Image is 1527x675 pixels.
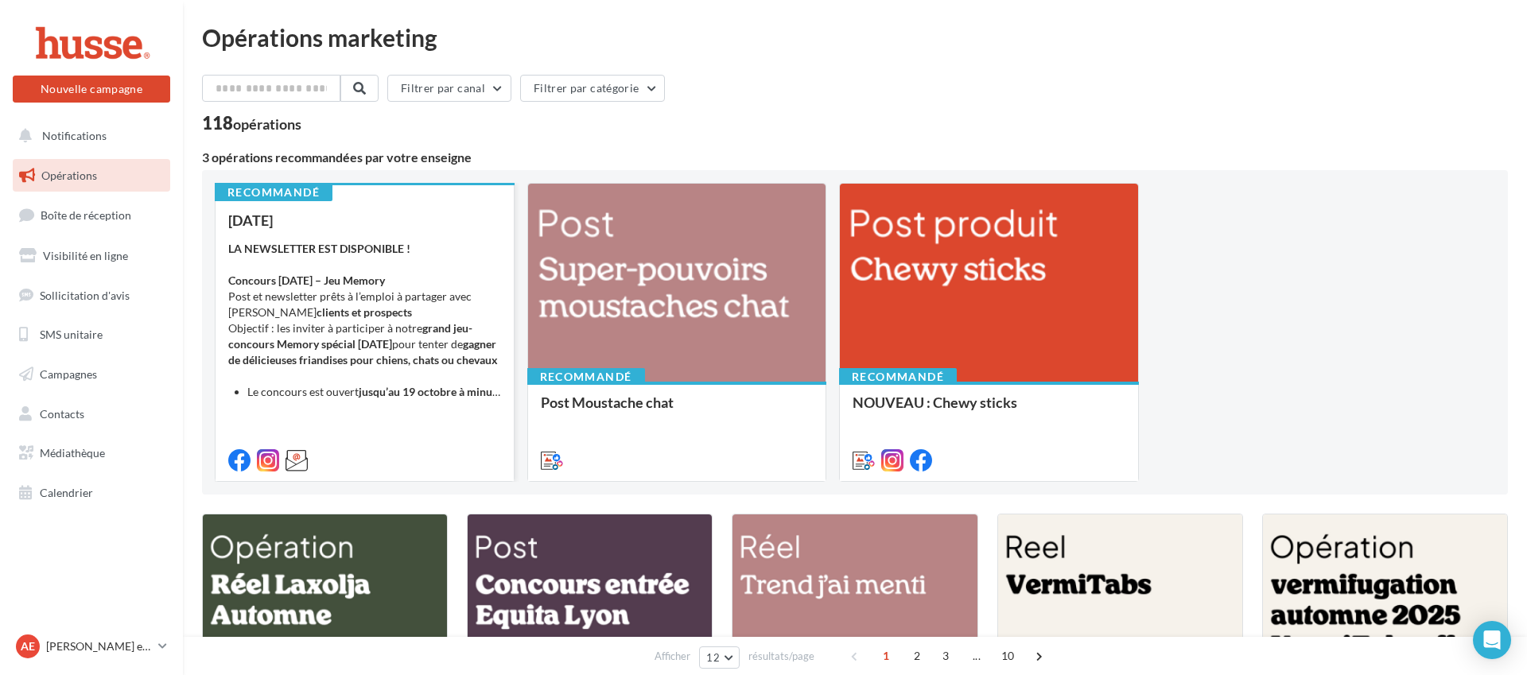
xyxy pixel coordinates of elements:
[13,76,170,103] button: Nouvelle campagne
[43,249,128,262] span: Visibilité en ligne
[40,407,84,421] span: Contacts
[359,385,500,398] strong: jusqu’au 19 octobre à minuit
[40,446,105,460] span: Médiathèque
[853,394,1125,426] div: NOUVEAU : Chewy sticks
[655,649,690,664] span: Afficher
[10,279,173,312] a: Sollicitation d'avis
[527,368,645,386] div: Recommandé
[995,643,1021,669] span: 10
[748,649,814,664] span: résultats/page
[964,643,989,669] span: ...
[228,241,501,400] div: Post et newsletter prêts à l’emploi à partager avec [PERSON_NAME] Objectif : les inviter à partic...
[21,638,35,654] span: Ae
[387,75,511,102] button: Filtrer par canal
[41,208,131,222] span: Boîte de réception
[520,75,665,102] button: Filtrer par catégorie
[10,198,173,232] a: Boîte de réception
[228,242,410,287] strong: LA NEWSLETTER EST DISPONIBLE ! Concours [DATE] – Jeu Memory
[233,117,301,131] div: opérations
[41,169,97,182] span: Opérations
[228,212,501,228] div: [DATE]
[904,643,930,669] span: 2
[873,643,899,669] span: 1
[10,119,167,153] button: Notifications
[247,384,501,400] li: Le concours est ouvert
[1473,621,1511,659] div: Open Intercom Messenger
[40,367,97,381] span: Campagnes
[699,646,740,669] button: 12
[839,368,957,386] div: Recommandé
[13,631,170,661] a: Ae [PERSON_NAME] et [PERSON_NAME]
[10,239,173,273] a: Visibilité en ligne
[46,638,152,654] p: [PERSON_NAME] et [PERSON_NAME]
[202,114,301,132] div: 118
[10,358,173,391] a: Campagnes
[40,486,93,499] span: Calendrier
[317,305,412,319] strong: clients et prospects
[933,643,958,669] span: 3
[202,25,1508,49] div: Opérations marketing
[10,476,173,510] a: Calendrier
[202,151,1508,164] div: 3 opérations recommandées par votre enseigne
[10,159,173,192] a: Opérations
[40,288,130,301] span: Sollicitation d'avis
[215,184,332,201] div: Recommandé
[10,318,173,351] a: SMS unitaire
[10,436,173,470] a: Médiathèque
[706,651,720,664] span: 12
[42,129,107,142] span: Notifications
[541,394,814,426] div: Post Moustache chat
[10,398,173,431] a: Contacts
[40,328,103,341] span: SMS unitaire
